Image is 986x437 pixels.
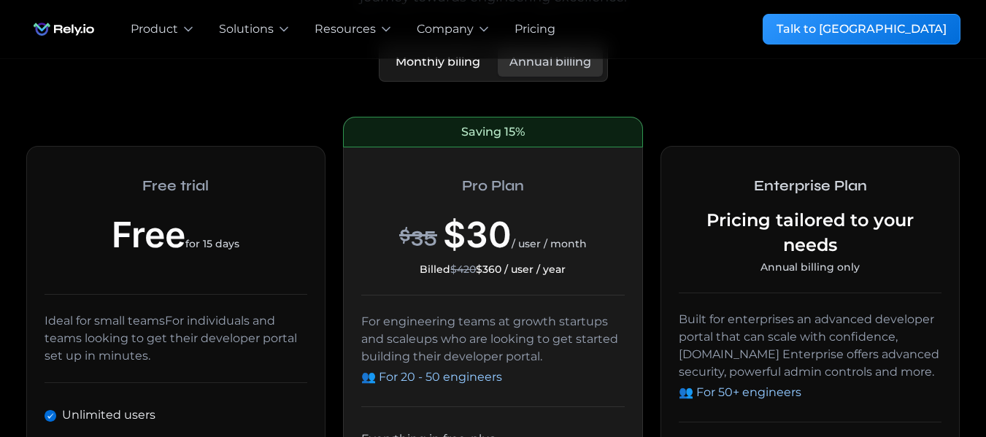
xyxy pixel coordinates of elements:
div: Billed $360 / user / year [361,262,625,277]
div: Company [417,20,474,38]
span: 👥 For 50+ engineers [679,385,801,399]
h2: Pro Plan [361,164,625,208]
div: Solutions [219,20,274,38]
div: Product [131,20,178,38]
span: $420 [450,263,476,276]
div: Unlimited users [62,406,155,424]
div: Talk to [GEOGRAPHIC_DATA] [777,20,947,38]
iframe: Chatbot [890,341,966,417]
div: Annual billing [509,53,591,71]
div: Annual billing only [679,260,942,275]
h2: Enterprise Plan [679,164,942,208]
a: Talk to [GEOGRAPHIC_DATA] [763,14,960,45]
div: Pricing tailored to your needs [679,208,942,257]
div: $35 [399,220,437,250]
a: Pricing [515,20,555,38]
span: 👥 For 20 - 50 engineers [361,370,502,384]
div: Saving 15% [461,123,525,141]
div: For engineering teams at growth startups and scaleups who are looking to get started building the... [361,313,625,389]
div: Built for enterprises an advanced developer portal that can scale with confidence, [DOMAIN_NAME] ... [679,311,942,404]
div: Free [45,214,308,256]
h2: Free trial [45,164,308,208]
span: for 15 days [185,237,239,250]
div: Resources [315,20,376,38]
div: Ideal for small teamsFor individuals and teams looking to get their developer portal set up in mi... [45,312,308,365]
img: Rely.io logo [26,15,101,44]
div: Monthly biling [396,53,480,71]
a: home [26,15,101,44]
span: / user / month [512,237,587,250]
div: $30 [443,214,587,256]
